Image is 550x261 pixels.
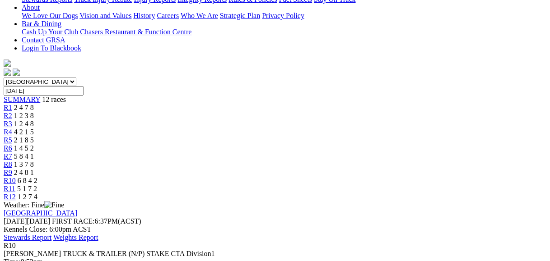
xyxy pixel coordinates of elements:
[4,193,16,201] a: R12
[22,44,81,52] a: Login To Blackbook
[18,193,37,201] span: 1 2 7 4
[14,128,34,136] span: 4 2 1 5
[4,152,12,160] a: R7
[22,28,78,36] a: Cash Up Your Club
[22,12,78,19] a: We Love Our Dogs
[4,250,541,258] div: [PERSON_NAME] TRUCK & TRAILER (N/P) STAKE CTA Division1
[22,12,541,20] div: About
[4,60,11,67] img: logo-grsa-white.png
[4,120,12,128] a: R3
[14,120,34,128] span: 1 2 4 8
[79,12,131,19] a: Vision and Values
[4,160,12,168] a: R8
[4,225,541,234] div: Kennels Close: 6:00pm ACST
[4,209,77,217] a: [GEOGRAPHIC_DATA]
[4,136,12,144] a: R5
[17,185,37,192] span: 5 1 7 2
[80,28,191,36] a: Chasers Restaurant & Function Centre
[133,12,155,19] a: History
[42,96,66,103] span: 12 races
[4,217,50,225] span: [DATE]
[52,217,141,225] span: 6:37PM(ACST)
[4,104,12,111] a: R1
[4,234,51,241] a: Stewards Report
[14,160,34,168] span: 1 3 7 8
[22,4,40,11] a: About
[4,96,40,103] a: SUMMARY
[4,86,84,96] input: Select date
[18,177,37,184] span: 6 8 4 2
[4,177,16,184] a: R10
[181,12,218,19] a: Who We Are
[262,12,304,19] a: Privacy Policy
[4,128,12,136] a: R4
[14,104,34,111] span: 2 4 7 8
[14,112,34,119] span: 1 2 3 8
[4,217,27,225] span: [DATE]
[4,169,12,176] a: R9
[22,36,65,44] a: Contact GRSA
[14,136,34,144] span: 2 1 8 5
[22,28,541,36] div: Bar & Dining
[14,169,34,176] span: 2 4 8 1
[4,242,16,249] span: R10
[53,234,98,241] a: Weights Report
[14,152,34,160] span: 5 8 4 1
[157,12,179,19] a: Careers
[44,201,64,209] img: Fine
[13,69,20,76] img: twitter.svg
[4,69,11,76] img: facebook.svg
[4,185,15,192] a: R11
[220,12,260,19] a: Strategic Plan
[4,201,64,209] span: Weather: Fine
[14,144,34,152] span: 1 4 5 2
[4,112,12,119] a: R2
[22,20,61,27] a: Bar & Dining
[52,217,94,225] span: FIRST RACE:
[4,144,12,152] a: R6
